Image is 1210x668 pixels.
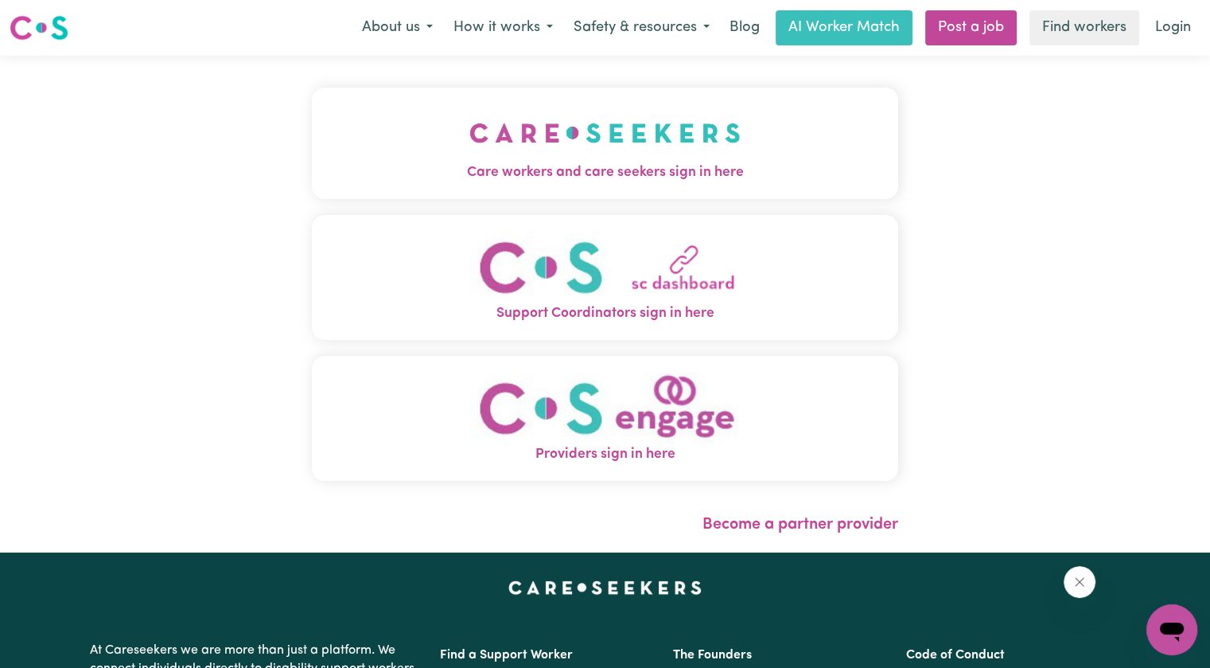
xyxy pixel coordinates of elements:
a: AI Worker Match [776,10,912,45]
iframe: Close message [1064,566,1095,598]
iframe: Button to launch messaging window [1146,604,1197,655]
button: Providers sign in here [312,356,898,481]
button: Care workers and care seekers sign in here [312,88,898,199]
a: Find workers [1029,10,1139,45]
a: Find a Support Worker [440,649,573,662]
button: How it works [443,11,563,45]
button: Safety & resources [563,11,720,45]
img: Careseekers logo [10,14,68,42]
span: Support Coordinators sign in here [312,303,898,324]
a: Become a partner provider [702,517,898,533]
a: Post a job [925,10,1017,45]
span: Care workers and care seekers sign in here [312,162,898,183]
span: Providers sign in here [312,444,898,465]
button: About us [352,11,443,45]
a: Blog [720,10,769,45]
a: Code of Conduct [906,649,1005,662]
a: The Founders [673,649,752,662]
a: Careseekers home page [508,581,702,594]
a: Login [1146,10,1200,45]
button: Support Coordinators sign in here [312,215,898,340]
a: Careseekers logo [10,10,68,46]
span: Need any help? [10,11,96,24]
